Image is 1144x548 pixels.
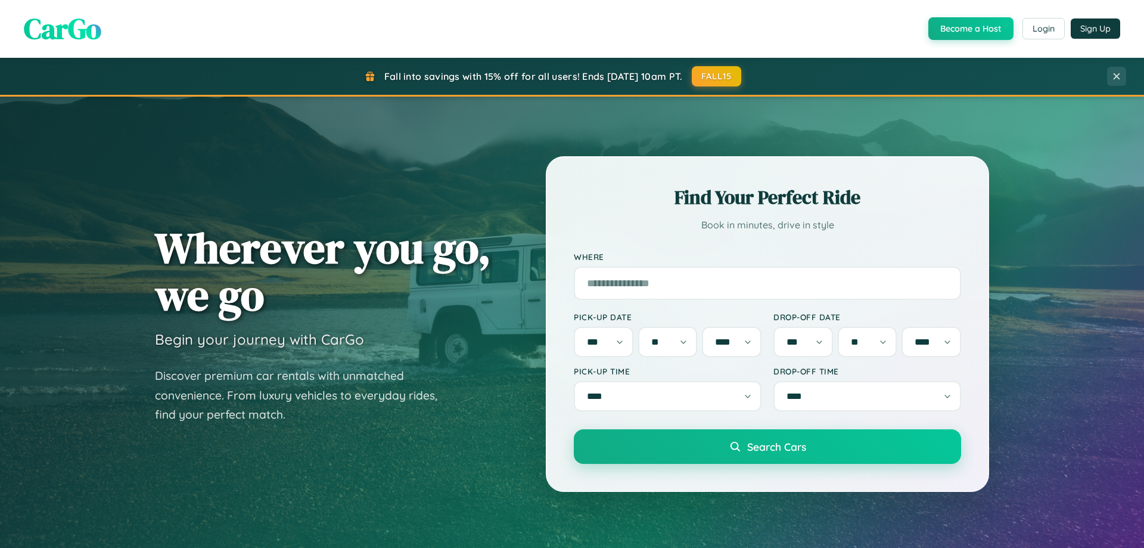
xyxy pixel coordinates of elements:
p: Discover premium car rentals with unmatched convenience. From luxury vehicles to everyday rides, ... [155,366,453,425]
h1: Wherever you go, we go [155,224,491,318]
p: Book in minutes, drive in style [574,216,961,234]
button: Search Cars [574,429,961,464]
button: Login [1022,18,1065,39]
label: Pick-up Time [574,366,761,376]
span: Search Cars [747,440,806,453]
label: Where [574,252,961,262]
button: FALL15 [692,66,742,86]
label: Drop-off Time [773,366,961,376]
button: Become a Host [928,17,1014,40]
label: Drop-off Date [773,312,961,322]
button: Sign Up [1071,18,1120,39]
span: CarGo [24,9,101,48]
h3: Begin your journey with CarGo [155,330,364,348]
h2: Find Your Perfect Ride [574,184,961,210]
span: Fall into savings with 15% off for all users! Ends [DATE] 10am PT. [384,70,683,82]
label: Pick-up Date [574,312,761,322]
